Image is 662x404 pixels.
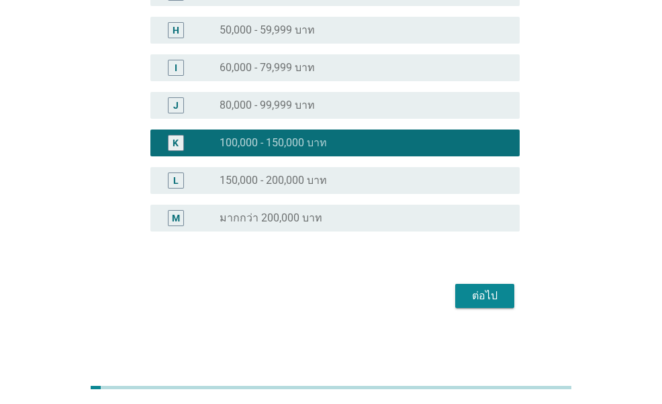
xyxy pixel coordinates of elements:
[220,99,315,112] label: 80,000 - 99,999 บาท
[466,288,504,304] div: ต่อไป
[172,211,180,225] div: M
[220,61,315,74] label: 60,000 - 79,999 บาท
[173,23,179,37] div: H
[220,174,327,187] label: 150,000 - 200,000 บาท
[173,173,179,187] div: L
[220,136,327,150] label: 100,000 - 150,000 บาท
[220,211,322,225] label: มากกว่า 200,000 บาท
[173,98,179,112] div: J
[220,23,315,37] label: 50,000 - 59,999 บาท
[175,60,177,74] div: I
[173,136,179,150] div: K
[455,284,514,308] button: ต่อไป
